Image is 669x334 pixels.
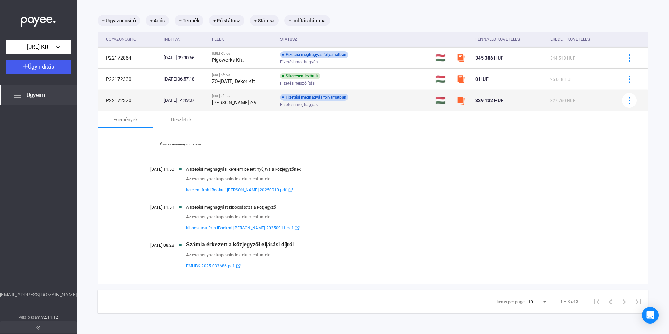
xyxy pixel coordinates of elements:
div: Felek [212,35,274,44]
span: Fizetési meghagyás [280,100,318,109]
div: [DATE] 14:43:07 [164,97,206,104]
td: P22172864 [98,47,161,68]
span: Fizetési meghagyás [280,58,318,66]
button: more-blue [622,51,637,65]
button: more-blue [622,93,637,108]
img: more-blue [626,76,633,83]
div: Indítva [164,35,206,44]
div: Open Intercom Messenger [642,307,659,324]
img: szamlazzhu-mini [457,75,465,83]
div: [URL] Kft. vs [212,52,274,56]
div: Ügyazonosító [106,35,136,44]
span: 345 386 HUF [475,55,503,61]
div: [DATE] 11:51 [132,205,174,210]
span: 329 132 HUF [475,98,503,103]
div: Az eseményhez kapcsolódó dokumentumok: [186,251,613,258]
span: Ügyeim [26,91,45,99]
span: 344 513 HUF [550,56,575,61]
th: Státusz [277,32,432,47]
mat-chip: + Termék [175,15,203,26]
button: Last page [631,295,645,309]
div: [DATE] 11:50 [132,167,174,172]
span: 26 618 HUF [550,77,573,82]
button: Next page [617,295,631,309]
div: Eredeti követelés [550,35,613,44]
div: Indítva [164,35,180,44]
div: [URL] Kft. vs [212,73,274,77]
button: [URL] Kft. [6,40,71,54]
div: Számla érkezett a közjegyzői eljárási díjról [186,241,613,248]
a: kibocsatott.fmh.iBookrai.[PERSON_NAME].20250911.pdfexternal-link-blue [186,224,613,232]
div: Részletek [171,115,192,124]
td: P22172330 [98,69,161,90]
strong: v2.11.12 [41,315,58,320]
strong: ZO-[DATE] Dekor Kft [212,78,255,84]
img: more-blue [626,97,633,104]
td: 🇭🇺 [432,47,454,68]
img: external-link-blue [234,263,243,268]
td: P22172320 [98,90,161,111]
mat-chip: + Indítás dátuma [284,15,330,26]
mat-select: Items per page: [528,297,548,306]
span: 0 HUF [475,76,489,82]
span: 10 [528,299,533,304]
div: Eredeti követelés [550,35,590,44]
img: more-blue [626,54,633,62]
img: arrow-double-left-grey.svg [36,326,40,330]
div: A fizetési meghagyást kibocsátotta a közjegyző [186,205,613,210]
button: more-blue [622,72,637,86]
span: Fizetési felszólítás [280,79,315,88]
img: white-payee-white-dot.svg [21,13,56,27]
button: Previous page [603,295,617,309]
strong: Pigoworks Kft. [212,57,244,63]
span: Ügyindítás [28,63,54,70]
div: 1 – 3 of 3 [560,297,578,306]
div: Események [113,115,138,124]
button: First page [590,295,603,309]
div: [DATE] 08:28 [132,243,174,248]
div: Ügyazonosító [106,35,158,44]
span: 327 760 HUF [550,98,575,103]
div: Fennálló követelés [475,35,545,44]
div: A fizetési meghagyási kérelem be lett nyújtva a közjegyzőnek [186,167,613,172]
span: kibocsatott.fmh.iBookrai.[PERSON_NAME].20250911.pdf [186,224,293,232]
div: Az eseményhez kapcsolódó dokumentumok: [186,213,613,220]
span: [URL] Kft. [27,43,50,51]
a: kerelem.fmh.iBookrai.[PERSON_NAME].20250910.pdfexternal-link-blue [186,186,613,194]
div: [DATE] 06:57:18 [164,76,206,83]
mat-chip: + Ügyazonosító [98,15,140,26]
div: Az eseményhez kapcsolódó dokumentumok: [186,175,613,182]
div: Fizetési meghagyás folyamatban [280,51,348,58]
div: Fennálló követelés [475,35,520,44]
span: FMHBK-2025-033686.pdf [186,262,234,270]
div: [URL] Kft. vs [212,94,274,98]
mat-chip: + Adós [146,15,169,26]
a: FMHBK-2025-033686.pdfexternal-link-blue [186,262,613,270]
div: Felek [212,35,224,44]
div: Sikeresen lezárult [280,73,320,79]
div: Items per page: [497,298,525,306]
img: external-link-blue [286,187,295,192]
mat-chip: + Státusz [250,15,279,26]
img: external-link-blue [293,225,301,230]
mat-chip: + Fő státusz [209,15,244,26]
td: 🇭🇺 [432,90,454,111]
a: Összes esemény mutatása [132,142,228,146]
img: szamlazzhu-mini [457,54,465,62]
div: Fizetési meghagyás folyamatban [280,94,348,101]
td: 🇭🇺 [432,69,454,90]
img: szamlazzhu-mini [457,96,465,105]
strong: [PERSON_NAME] e.v. [212,100,257,105]
div: [DATE] 09:30:56 [164,54,206,61]
img: list.svg [13,91,21,99]
img: plus-white.svg [23,64,28,69]
span: kerelem.fmh.iBookrai.[PERSON_NAME].20250910.pdf [186,186,286,194]
button: Ügyindítás [6,60,71,74]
